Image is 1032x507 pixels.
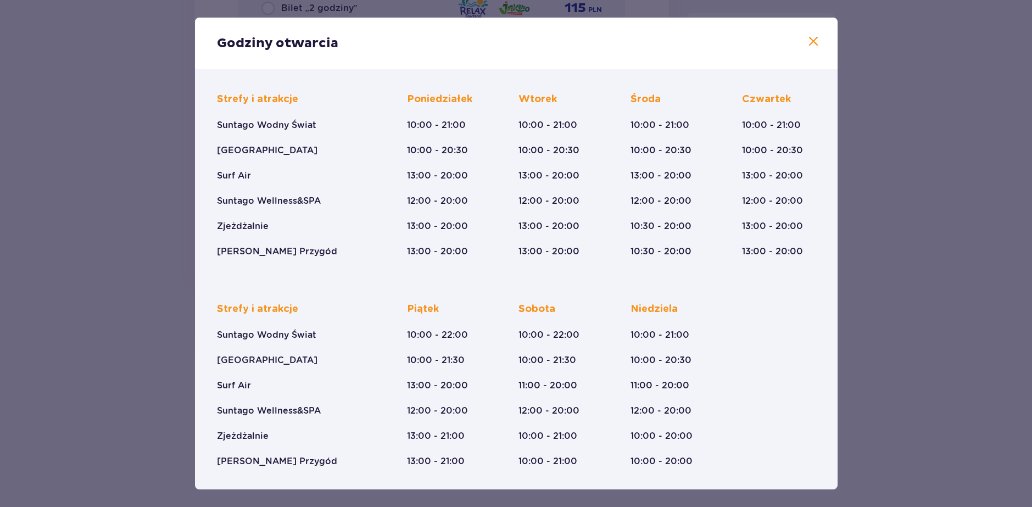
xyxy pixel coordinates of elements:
p: [PERSON_NAME] Przygód [217,455,337,467]
p: 12:00 - 20:00 [518,195,579,207]
p: 10:00 - 20:30 [631,144,691,157]
p: 13:00 - 20:00 [742,220,803,232]
p: 13:00 - 20:00 [631,170,691,182]
p: Surf Air [217,380,251,392]
p: 13:00 - 20:00 [518,220,579,232]
p: [GEOGRAPHIC_DATA] [217,144,317,157]
p: Suntago Wellness&SPA [217,405,321,417]
p: 10:00 - 20:30 [742,144,803,157]
p: Suntago Wodny Świat [217,329,316,341]
p: Suntago Wodny Świat [217,119,316,131]
p: 10:30 - 20:00 [631,246,691,258]
p: 12:00 - 20:00 [631,405,691,417]
p: 12:00 - 20:00 [742,195,803,207]
p: Niedziela [631,303,678,316]
p: 13:00 - 21:00 [407,455,465,467]
p: Surf Air [217,170,251,182]
p: 10:00 - 22:00 [518,329,579,341]
p: 10:00 - 21:30 [518,354,576,366]
p: 10:00 - 22:00 [407,329,468,341]
p: 13:00 - 20:00 [407,380,468,392]
p: 10:30 - 20:00 [631,220,691,232]
p: Suntago Wellness&SPA [217,195,321,207]
p: Poniedziałek [407,93,472,106]
p: 10:00 - 21:00 [742,119,801,131]
p: 13:00 - 20:00 [742,246,803,258]
p: 11:00 - 20:00 [518,380,577,392]
p: 10:00 - 21:00 [407,119,466,131]
p: 10:00 - 20:00 [631,455,693,467]
p: 11:00 - 20:00 [631,380,689,392]
p: 10:00 - 21:00 [518,119,577,131]
p: 10:00 - 21:30 [407,354,465,366]
p: 10:00 - 20:30 [631,354,691,366]
p: 10:00 - 20:00 [631,430,693,442]
p: Strefy i atrakcje [217,303,298,316]
p: 10:00 - 21:00 [518,455,577,467]
p: 10:00 - 21:00 [518,430,577,442]
p: 10:00 - 20:30 [518,144,579,157]
p: 13:00 - 20:00 [742,170,803,182]
p: Piątek [407,303,439,316]
p: 10:00 - 20:30 [407,144,468,157]
p: 13:00 - 20:00 [518,170,579,182]
p: [PERSON_NAME] Przygód [217,246,337,258]
p: Zjeżdżalnie [217,430,269,442]
p: 13:00 - 20:00 [407,220,468,232]
p: Czwartek [742,93,791,106]
p: [GEOGRAPHIC_DATA] [217,354,317,366]
p: 10:00 - 21:00 [631,119,689,131]
p: Sobota [518,303,555,316]
p: Wtorek [518,93,557,106]
p: 13:00 - 20:00 [407,170,468,182]
p: 12:00 - 20:00 [518,405,579,417]
p: 12:00 - 20:00 [407,195,468,207]
p: 13:00 - 21:00 [407,430,465,442]
p: Strefy i atrakcje [217,93,298,106]
p: Godziny otwarcia [217,35,338,52]
p: 12:00 - 20:00 [631,195,691,207]
p: 12:00 - 20:00 [407,405,468,417]
p: 13:00 - 20:00 [518,246,579,258]
p: Środa [631,93,661,106]
p: 10:00 - 21:00 [631,329,689,341]
p: 13:00 - 20:00 [407,246,468,258]
p: Zjeżdżalnie [217,220,269,232]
